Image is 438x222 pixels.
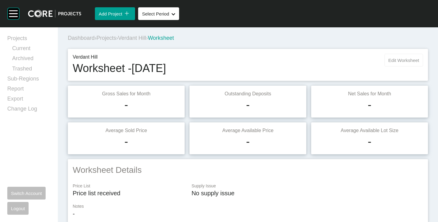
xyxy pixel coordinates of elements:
h1: - [368,134,371,149]
p: Price List [73,183,186,189]
a: Current [12,45,50,55]
span: › [116,35,118,41]
h1: - [246,97,250,112]
p: No supply issue [192,189,423,197]
span: Logout [11,206,25,211]
span: Add Project [99,11,122,16]
a: Export [7,95,50,105]
button: Select Period [138,7,179,20]
p: Average Available Price [194,127,301,134]
span: › [95,35,96,41]
span: › [146,35,148,41]
img: core-logo-dark.3138cae2.png [28,10,81,18]
h1: - [124,134,128,149]
button: Logout [7,202,29,215]
button: Edit Worksheet [384,54,423,67]
a: Archived [12,55,50,65]
a: Trashed [12,65,50,75]
span: Edit Worksheet [388,58,419,63]
p: Outstanding Deposits [194,91,301,97]
h1: - [246,134,250,149]
a: Dashboard [68,35,95,41]
a: Report [7,85,50,95]
p: Average Available Lot Size [316,127,423,134]
p: Verdant Hill [73,54,166,60]
button: Switch Account [7,187,46,200]
a: Projects [7,35,50,45]
a: Projects [96,35,116,41]
h1: - [124,97,128,112]
a: Change Log [7,105,50,115]
p: - [73,210,423,218]
span: Switch Account [11,191,42,196]
span: Worksheet [148,35,174,41]
a: Sub-Regions [7,75,50,85]
p: Supply Issue [192,183,423,189]
a: Verdant Hill [118,35,146,41]
p: Price list received [73,189,186,197]
h2: Worksheet Details [73,164,423,176]
h1: - [368,97,371,112]
span: Select Period [142,11,169,16]
p: Gross Sales for Month [73,91,180,97]
h1: Worksheet - [DATE] [73,61,166,76]
button: Add Project [95,7,135,20]
p: Net Sales for Month [316,91,423,97]
p: Notes [73,203,423,210]
p: Average Sold Price [73,127,180,134]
